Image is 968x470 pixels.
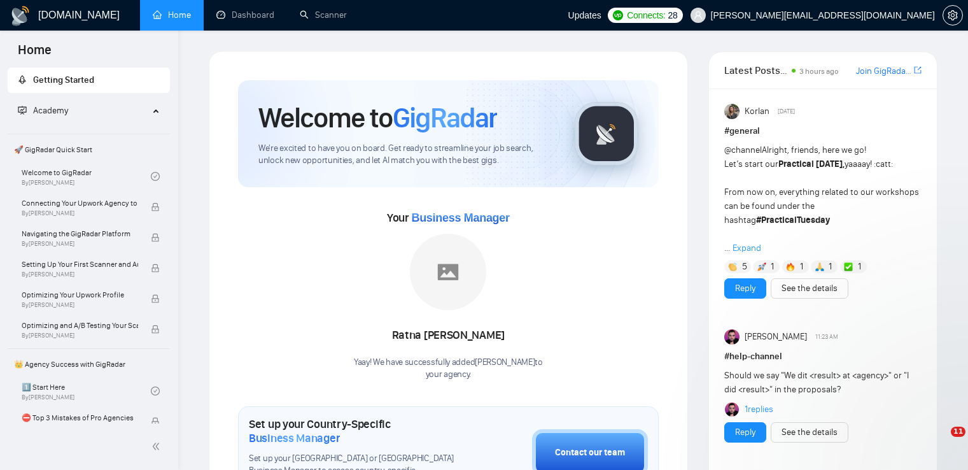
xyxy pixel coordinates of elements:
a: searchScanner [300,10,347,20]
span: Optimizing and A/B Testing Your Scanner for Better Results [22,319,138,332]
span: 11 [951,427,965,437]
span: lock [151,203,160,211]
span: lock [151,294,160,303]
span: check-circle [151,172,160,181]
span: 11:23 AM [815,331,838,343]
span: By [PERSON_NAME] [22,210,138,217]
span: lock [151,325,160,334]
span: double-left [151,440,164,453]
span: Academy [18,105,68,116]
li: Getting Started [8,68,170,93]
a: Reply [735,281,755,296]
h1: Set up your Country-Specific [249,417,468,445]
a: Join GigRadar Slack Community [856,64,911,78]
span: Business Manager [411,211,509,224]
div: Contact our team [555,446,625,460]
span: ⛔ Top 3 Mistakes of Pro Agencies [22,411,138,424]
span: By [PERSON_NAME] [22,301,138,309]
button: Reply [724,278,766,299]
img: 🔥 [786,262,795,271]
span: Setting Up Your First Scanner and Auto-Bidder [22,258,138,271]
span: [DATE] [778,106,795,117]
span: Home [8,41,62,68]
a: See the details [782,425,838,439]
span: By [PERSON_NAME] [22,271,138,278]
div: Yaay! We have successfully added [PERSON_NAME] to [354,357,543,381]
img: Rodrigo Nask [724,329,740,345]
span: @channel [724,145,762,155]
span: lock [151,264,160,273]
button: See the details [771,278,848,299]
img: Korlan [724,104,740,119]
a: 1️⃣ Start HereBy[PERSON_NAME] [22,377,151,405]
a: export [914,64,922,76]
button: setting [943,5,963,25]
span: Expand [733,243,761,253]
span: 1 [829,260,832,273]
span: 🚀 GigRadar Quick Start [9,137,169,162]
span: lock [151,233,160,242]
span: We're excited to have you on board. Get ready to streamline your job search, unlock new opportuni... [258,143,554,167]
span: Optimizing Your Upwork Profile [22,288,138,301]
strong: Practical [DATE], [778,159,845,169]
span: export [914,65,922,75]
img: gigradar-logo.png [575,102,638,166]
a: setting [943,10,963,20]
span: Navigating the GigRadar Platform [22,227,138,240]
img: ✅ [844,262,853,271]
h1: Welcome to [258,101,497,135]
span: 👑 Agency Success with GigRadar [9,352,169,377]
span: Your [387,211,510,225]
span: GigRadar [393,101,497,135]
div: Ratna [PERSON_NAME] [354,325,543,346]
span: fund-projection-screen [18,106,27,115]
span: Updates [568,10,601,20]
img: logo [10,6,31,26]
span: check-circle [151,387,160,395]
img: 🚀 [757,262,766,271]
span: user [694,11,703,20]
span: [PERSON_NAME] [745,330,807,344]
span: Connects: [627,8,665,22]
span: Getting Started [33,75,94,85]
span: Korlan [745,104,769,118]
span: 1 [858,260,861,273]
span: Alright, friends, here we go! Let’s start our yaaaay! :catt: From now on, everything related to o... [724,145,919,253]
img: 🙏 [815,262,824,271]
a: Reply [735,425,755,439]
strong: #PracticalTuesday [756,215,830,225]
p: your agency . [354,369,543,381]
span: 3 hours ago [799,67,839,76]
span: 1 [800,260,803,273]
iframe: Intercom live chat [925,427,955,457]
span: Connecting Your Upwork Agency to GigRadar [22,197,138,210]
a: dashboardDashboard [216,10,274,20]
img: placeholder.png [410,234,486,310]
a: homeHome [153,10,191,20]
span: 28 [668,8,678,22]
span: 1 [771,260,774,273]
span: lock [151,417,160,426]
img: 👏 [728,262,737,271]
a: Welcome to GigRadarBy[PERSON_NAME] [22,162,151,190]
h1: # general [724,124,922,138]
span: 5 [742,260,747,273]
span: By [PERSON_NAME] [22,240,138,248]
img: upwork-logo.png [613,10,623,20]
span: Latest Posts from the GigRadar Community [724,62,788,78]
span: By [PERSON_NAME] [22,332,138,339]
span: rocket [18,75,27,84]
span: Academy [33,105,68,116]
span: setting [943,10,962,20]
span: Business Manager [249,431,340,445]
a: See the details [782,281,838,296]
